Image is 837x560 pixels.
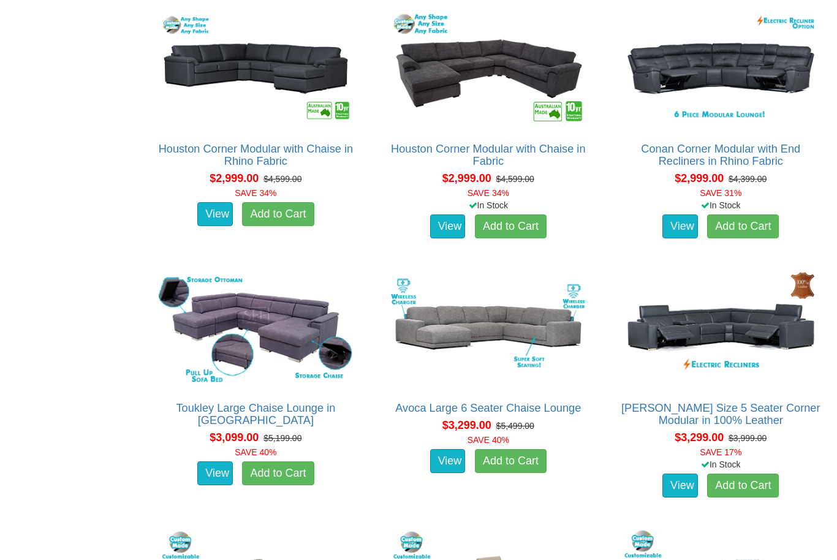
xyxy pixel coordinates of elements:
del: $5,199.00 [263,433,301,443]
del: $4,399.00 [729,174,767,184]
a: Houston Corner Modular with Chaise in Fabric [391,143,585,167]
font: SAVE 40% [235,447,276,457]
font: SAVE 34% [235,188,276,198]
a: Add to Cart [707,214,779,239]
a: Add to Cart [475,449,547,474]
a: Conan Corner Modular with End Recliners in Rhino Fabric [641,143,800,167]
font: SAVE 31% [700,188,741,198]
span: $3,099.00 [210,431,259,444]
a: Avoca Large 6 Seater Chaise Lounge [395,402,581,414]
a: View [197,461,233,486]
font: SAVE 17% [700,447,741,457]
a: View [662,474,698,498]
span: $3,299.00 [442,419,491,431]
del: $4,599.00 [496,174,534,184]
font: SAVE 34% [468,188,509,198]
img: Conan Corner Modular with End Recliners in Rhino Fabric [621,7,821,130]
font: SAVE 40% [468,435,509,445]
span: $3,299.00 [675,431,724,444]
a: [PERSON_NAME] Size 5 Seater Corner Modular in 100% Leather [621,402,820,426]
a: Add to Cart [475,214,547,239]
img: Houston Corner Modular with Chaise in Rhino Fabric [156,7,356,130]
img: Houston Corner Modular with Chaise in Fabric [388,7,588,130]
del: $3,999.00 [729,433,767,443]
a: Add to Cart [242,202,314,227]
del: $5,499.00 [496,421,534,431]
div: In Stock [612,458,830,471]
span: $2,999.00 [675,172,724,184]
img: Avoca Large 6 Seater Chaise Lounge [388,267,588,389]
del: $4,599.00 [263,174,301,184]
a: View [662,214,698,239]
span: $2,999.00 [442,172,491,184]
span: $2,999.00 [210,172,259,184]
a: View [430,214,466,239]
div: In Stock [612,199,830,211]
div: In Stock [379,199,597,211]
a: Add to Cart [707,474,779,498]
img: Toukley Large Chaise Lounge in Fabric [156,267,356,389]
a: Toukley Large Chaise Lounge in [GEOGRAPHIC_DATA] [176,402,335,426]
a: View [197,202,233,227]
a: View [430,449,466,474]
a: Add to Cart [242,461,314,486]
a: Houston Corner Modular with Chaise in Rhino Fabric [159,143,353,167]
img: Valencia King Size 5 Seater Corner Modular in 100% Leather [621,267,821,389]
